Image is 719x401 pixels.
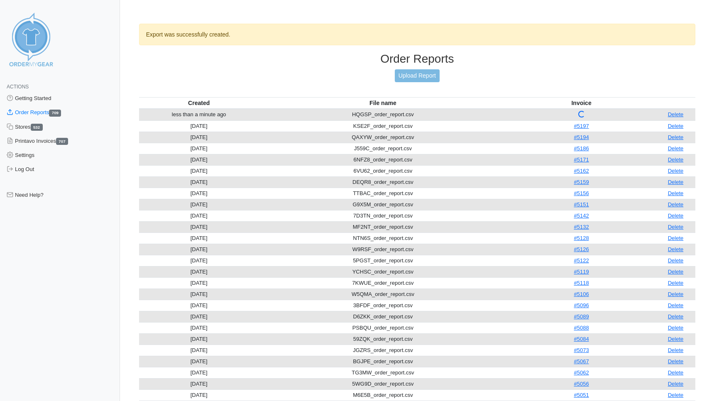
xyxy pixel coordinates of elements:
td: D6ZKK_order_report.csv [259,311,507,322]
td: TG3MW_order_report.csv [259,367,507,378]
td: W9RSF_order_report.csv [259,244,507,255]
h3: Order Reports [139,52,695,66]
td: [DATE] [139,389,259,401]
a: Delete [668,168,684,174]
a: #5084 [574,336,589,342]
a: Delete [668,235,684,241]
a: #5051 [574,392,589,398]
a: Delete [668,381,684,387]
td: [DATE] [139,356,259,367]
td: less than a minute ago [139,109,259,121]
td: PSBQU_order_report.csv [259,322,507,333]
a: #5126 [574,246,589,252]
td: [DATE] [139,199,259,210]
td: J559C_order_report.csv [259,143,507,154]
td: [DATE] [139,244,259,255]
td: [DATE] [139,143,259,154]
td: 59ZQK_order_report.csv [259,333,507,345]
a: Delete [668,123,684,129]
td: [DATE] [139,378,259,389]
td: M6E5B_order_report.csv [259,389,507,401]
a: #5162 [574,168,589,174]
a: #5106 [574,291,589,297]
div: Export was successfully created. [139,24,695,45]
a: #5119 [574,269,589,275]
td: NTN6S_order_report.csv [259,232,507,244]
td: 7KWUE_order_report.csv [259,277,507,289]
td: 5PGST_order_report.csv [259,255,507,266]
td: DEQR8_order_report.csv [259,176,507,188]
td: [DATE] [139,132,259,143]
td: [DATE] [139,232,259,244]
th: Invoice [507,97,656,109]
a: #5118 [574,280,589,286]
td: W5QMA_order_report.csv [259,289,507,300]
td: KSE2F_order_report.csv [259,120,507,132]
a: #5056 [574,381,589,387]
td: G9X5M_order_report.csv [259,199,507,210]
a: Delete [668,213,684,219]
td: [DATE] [139,289,259,300]
a: #5067 [574,358,589,364]
a: Delete [668,111,684,117]
a: Delete [668,224,684,230]
a: Delete [668,246,684,252]
td: [DATE] [139,188,259,199]
td: [DATE] [139,176,259,188]
a: Delete [668,291,684,297]
td: [DATE] [139,322,259,333]
th: File name [259,97,507,109]
td: 6VU62_order_report.csv [259,165,507,176]
td: JGZRS_order_report.csv [259,345,507,356]
td: [DATE] [139,255,259,266]
a: #5171 [574,156,589,163]
td: [DATE] [139,311,259,322]
a: Delete [668,358,684,364]
a: Delete [668,336,684,342]
th: Created [139,97,259,109]
td: 3BFDF_order_report.csv [259,300,507,311]
a: Delete [668,392,684,398]
a: Delete [668,145,684,152]
a: Upload Report [395,69,440,82]
a: Delete [668,134,684,140]
td: MF2NT_order_report.csv [259,221,507,232]
a: #5151 [574,201,589,208]
a: Delete [668,179,684,185]
a: #5088 [574,325,589,331]
td: [DATE] [139,367,259,378]
td: [DATE] [139,345,259,356]
a: Delete [668,280,684,286]
td: 6NFZ8_order_report.csv [259,154,507,165]
td: [DATE] [139,277,259,289]
a: Delete [668,302,684,308]
td: [DATE] [139,210,259,221]
td: QAXYW_order_report.csv [259,132,507,143]
a: #5062 [574,369,589,376]
td: [DATE] [139,333,259,345]
a: #5128 [574,235,589,241]
span: 707 [56,138,68,145]
td: YCHSC_order_report.csv [259,266,507,277]
a: #5142 [574,213,589,219]
td: [DATE] [139,221,259,232]
td: [DATE] [139,165,259,176]
a: Delete [668,347,684,353]
a: #5156 [574,190,589,196]
td: TTBAC_order_report.csv [259,188,507,199]
a: #5194 [574,134,589,140]
a: Delete [668,369,684,376]
span: 709 [49,110,61,117]
a: Delete [668,201,684,208]
a: #5197 [574,123,589,129]
a: #5073 [574,347,589,353]
span: Actions [7,84,29,90]
td: 7D3TN_order_report.csv [259,210,507,221]
td: HQGSP_order_report.csv [259,109,507,121]
td: BGJPE_order_report.csv [259,356,507,367]
a: #5132 [574,224,589,230]
a: Delete [668,190,684,196]
td: 5WG9D_order_report.csv [259,378,507,389]
a: #5186 [574,145,589,152]
a: Delete [668,325,684,331]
